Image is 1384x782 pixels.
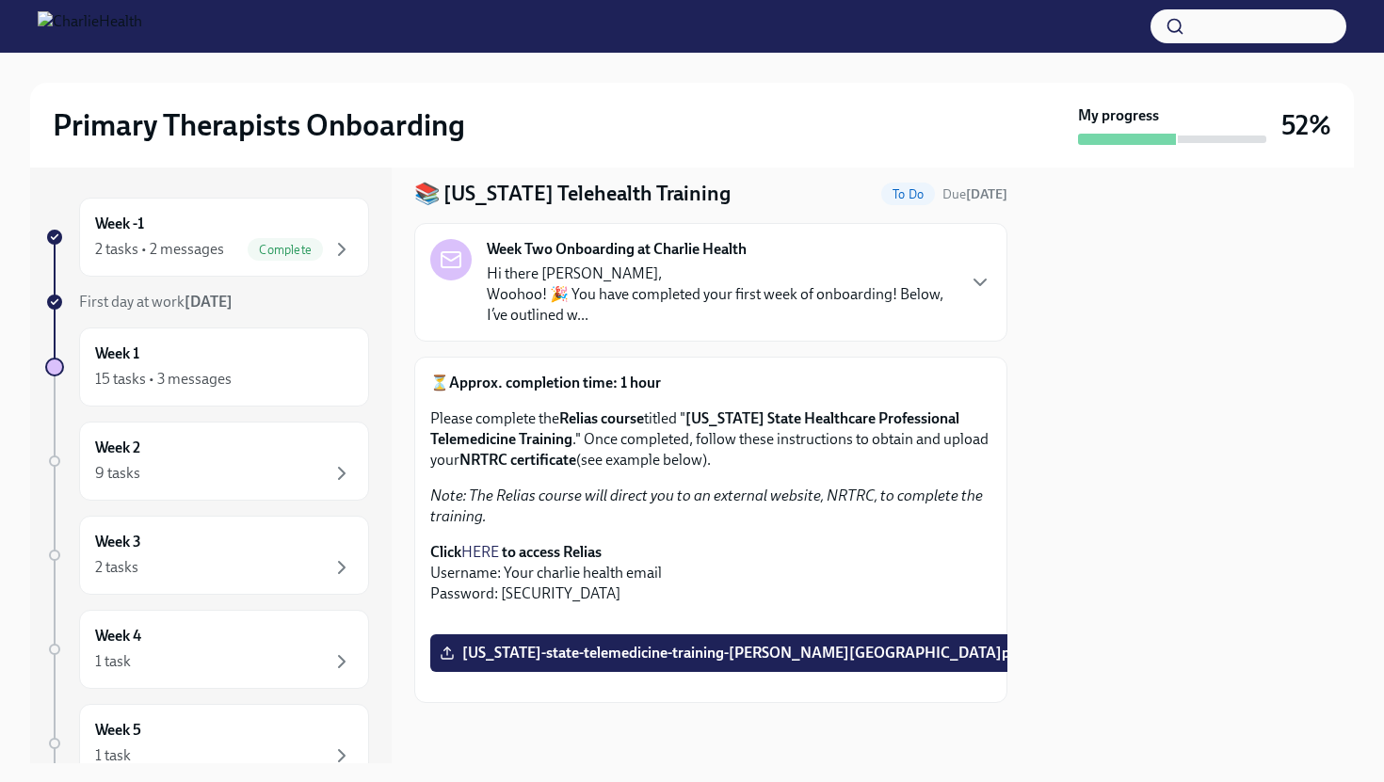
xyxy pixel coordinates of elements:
[459,451,576,469] strong: NRTRC certificate
[95,626,141,646] h6: Week 4
[95,239,224,260] div: 2 tasks • 2 messages
[95,369,232,390] div: 15 tasks • 3 messages
[53,106,465,144] h2: Primary Therapists Onboarding
[45,198,369,277] a: Week -12 tasks • 2 messagesComplete
[95,720,141,741] h6: Week 5
[487,263,954,326] p: Hi there [PERSON_NAME], Woohoo! 🎉 You have completed your first week of onboarding! Below, I’ve o...
[45,516,369,595] a: Week 32 tasks
[45,610,369,689] a: Week 41 task
[95,438,140,458] h6: Week 2
[45,292,369,312] a: First day at work[DATE]
[487,239,747,260] strong: Week Two Onboarding at Charlie Health
[430,543,461,561] strong: Click
[248,243,323,257] span: Complete
[1078,105,1159,126] strong: My progress
[942,186,1007,202] span: Due
[95,651,131,672] div: 1 task
[45,327,369,407] a: Week 115 tasks • 3 messages
[45,422,369,501] a: Week 29 tasks
[95,343,139,364] h6: Week 1
[414,180,731,208] h4: 📚 [US_STATE] Telehealth Training
[449,374,661,391] strong: Approx. completion time: 1 hour
[95,214,144,234] h6: Week -1
[942,185,1007,203] span: August 25th, 2025 10:00
[185,293,233,311] strong: [DATE]
[95,463,140,484] div: 9 tasks
[430,373,991,393] p: ⏳
[38,11,142,41] img: CharlieHealth
[430,487,983,525] em: Note: The Relias course will direct you to an external website, NRTRC, to complete the training.
[881,187,935,201] span: To Do
[502,543,602,561] strong: to access Relias
[95,557,138,578] div: 2 tasks
[430,542,991,604] p: Username: Your charlie health email Password: [SECURITY_DATA]
[95,532,141,552] h6: Week 3
[461,543,499,561] a: HERE
[430,409,959,448] strong: [US_STATE] State Healthcare Professional Telemedicine Training
[95,745,131,766] div: 1 task
[966,186,1007,202] strong: [DATE]
[430,408,991,471] p: Please complete the titled " ." Once completed, follow these instructions to obtain and upload yo...
[443,644,1023,662] span: [US_STATE]-state-telemedicine-training-[PERSON_NAME][GEOGRAPHIC_DATA]pdf
[79,293,233,311] span: First day at work
[559,409,644,427] strong: Relias course
[430,634,1037,672] label: [US_STATE]-state-telemedicine-training-[PERSON_NAME][GEOGRAPHIC_DATA]pdf
[1281,108,1331,142] h3: 52%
